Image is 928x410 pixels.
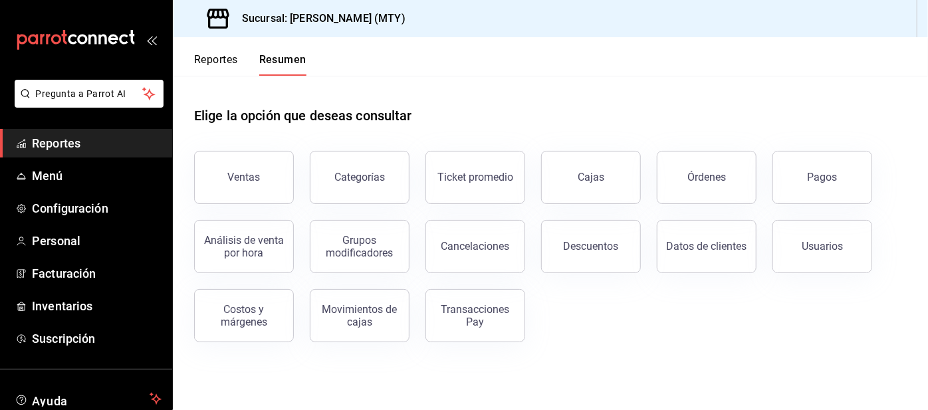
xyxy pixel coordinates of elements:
a: Pregunta a Parrot AI [9,96,164,110]
span: Inventarios [32,297,162,315]
div: Órdenes [687,171,726,183]
button: Ticket promedio [425,151,525,204]
div: Cajas [578,171,604,183]
button: Resumen [259,53,306,76]
button: Datos de clientes [657,220,756,273]
div: navigation tabs [194,53,306,76]
button: Movimientos de cajas [310,289,409,342]
h3: Sucursal: [PERSON_NAME] (MTY) [231,11,406,27]
div: Pagos [808,171,838,183]
button: Grupos modificadores [310,220,409,273]
div: Usuarios [802,240,843,253]
button: Ventas [194,151,294,204]
span: Ayuda [32,391,144,407]
div: Categorías [334,171,385,183]
button: Categorías [310,151,409,204]
button: Cancelaciones [425,220,525,273]
span: Configuración [32,199,162,217]
button: Costos y márgenes [194,289,294,342]
h1: Elige la opción que deseas consultar [194,106,412,126]
button: Usuarios [772,220,872,273]
div: Descuentos [564,240,619,253]
div: Datos de clientes [667,240,747,253]
span: Pregunta a Parrot AI [36,87,143,101]
button: Cajas [541,151,641,204]
span: Menú [32,167,162,185]
button: Descuentos [541,220,641,273]
div: Análisis de venta por hora [203,234,285,259]
div: Costos y márgenes [203,303,285,328]
div: Transacciones Pay [434,303,517,328]
div: Movimientos de cajas [318,303,401,328]
span: Reportes [32,134,162,152]
div: Cancelaciones [441,240,510,253]
span: Personal [32,232,162,250]
div: Ventas [228,171,261,183]
div: Grupos modificadores [318,234,401,259]
button: Pagos [772,151,872,204]
button: Análisis de venta por hora [194,220,294,273]
div: Ticket promedio [437,171,513,183]
button: Órdenes [657,151,756,204]
button: Pregunta a Parrot AI [15,80,164,108]
button: Reportes [194,53,238,76]
span: Suscripción [32,330,162,348]
button: Transacciones Pay [425,289,525,342]
span: Facturación [32,264,162,282]
button: open_drawer_menu [146,35,157,45]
